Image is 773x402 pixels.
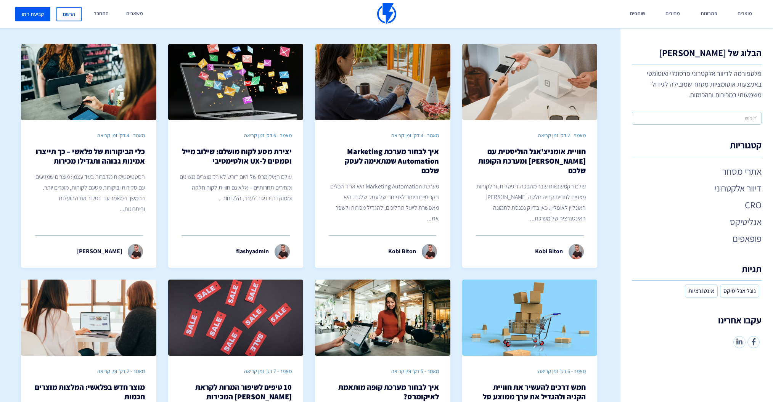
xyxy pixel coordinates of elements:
[244,132,292,139] span: מאמר - 6 דק' זמן קריאה
[180,383,292,402] h2: 10 טיפים לשיפור המרות לקראת [PERSON_NAME] המכירות
[632,182,762,195] a: דיוור אלקטרוני
[474,181,586,224] p: עולם הקמעונאות עובר מהפכה דיגיטלית, והלקוחות מצפים לחוויית קנייה חלקה [PERSON_NAME] האונליין לאופ...
[21,44,156,268] a: מאמר - 4 דק' זמן קריאה כלי הביקורות של פלאשי – כך תייצרו אמינות גבוהה ותגדילו מכירות הסטטיסטיקות ...
[180,147,292,166] h2: יצירת מסע לקוח מושלם: שילוב מייל וסמסים ל-UX אולטימטיבי
[97,368,145,375] span: מאמר - 2 דק' זמן קריאה
[632,165,762,178] a: אתרי מסחר
[180,172,292,204] p: עולם האיקומרס של היום דורש לא רק מוצרים מצוינים ומחירים תחרותיים – אלא גם חוויית לקוח חלקה וממוקד...
[538,132,586,139] span: מאמר - 2 דק' זמן קריאה
[32,147,145,166] h2: כלי הביקורות של פלאשי – כך תייצרו אמינות גבוהה ותגדילו מכירות
[632,232,762,245] a: פופאפים
[632,264,762,281] h4: תגיות
[462,44,598,268] a: מאמר - 2 דק' זמן קריאה חוויית אומניצ'אנל הוליסטית עם [PERSON_NAME] ומערכת הקופות שלכם עולם הקמעונ...
[56,7,82,21] a: הרשם
[632,215,762,228] a: אנליטיקס
[388,247,416,256] p: Kobi Biton
[77,247,122,256] p: [PERSON_NAME]
[391,132,439,139] span: מאמר - 4 דק' זמן קריאה
[391,368,439,375] span: מאמר - 5 דק' זמן קריאה
[632,198,762,211] a: CRO
[32,383,145,402] h2: מוצר חדש בפלאשי: המלצות מוצרים חכמות
[720,285,759,297] a: גוגל אנליטיקס
[685,285,718,297] a: אינטגרציות
[474,147,586,175] h2: חוויית אומניצ'אנל הוליסטית עם [PERSON_NAME] ומערכת הקופות שלכם
[244,368,292,375] span: מאמר - 7 דק' זמן קריאה
[632,68,762,100] p: פלטפורמה לדיוור אלקטרוני פרסונלי ואוטומטי באמצעות אוטומציות מסחר שמובילה לגידול משמעותי במכירות ו...
[15,7,50,21] a: קביעת דמו
[236,247,269,256] p: flashyadmin
[632,140,762,157] h4: קטגוריות
[97,132,145,139] span: מאמר - 4 דק' זמן קריאה
[535,247,563,256] p: Kobi Biton
[632,315,762,332] h4: עקבו אחרינו
[32,172,145,214] p: הסטטיסטיקות מדברות בעד עצמן: מוצרים שמגיעים עם סקירות וביקורות מטעם לקוחות, מוכרים יותר. בהמשך המ...
[168,44,304,268] a: מאמר - 6 דק' זמן קריאה יצירת מסע לקוח מושלם: שילוב מייל וסמסים ל-UX אולטימטיבי עולם האיקומרס של ה...
[326,383,439,402] h2: איך לבחור מערכת קופה מותאמת לאיקומרס?
[538,368,586,375] span: מאמר - 6 דק' זמן קריאה
[326,147,439,175] h2: איך לבחור מערכת Marketing Automation שמתאימה לעסק שלכם
[632,112,762,125] input: חיפוש
[326,181,439,224] p: מערכת Marketing Automation היא אחד הכלים הקריטיים ביותר לצמיחה של עסק שלכם. היא מאפשרת לייעל תהלי...
[315,44,450,268] a: מאמר - 4 דק' זמן קריאה איך לבחור מערכת Marketing Automation שמתאימה לעסק שלכם מערכת Marketing Aut...
[632,48,762,64] h1: הבלוג של [PERSON_NAME]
